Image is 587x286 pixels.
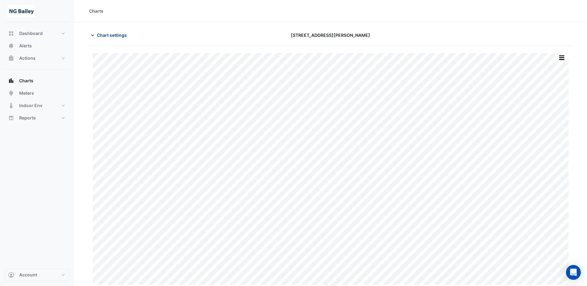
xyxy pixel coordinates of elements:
span: Meters [19,90,34,96]
span: [STREET_ADDRESS][PERSON_NAME] [291,32,370,38]
span: Actions [19,55,36,61]
button: Chart settings [89,30,131,41]
button: More Options [555,54,568,62]
span: Charts [19,78,33,84]
button: Charts [5,75,69,87]
app-icon: Dashboard [8,30,14,37]
span: Alerts [19,43,32,49]
app-icon: Indoor Env [8,102,14,109]
button: Meters [5,87,69,99]
button: Dashboard [5,27,69,40]
app-icon: Reports [8,115,14,121]
button: Actions [5,52,69,64]
button: Reports [5,112,69,124]
img: Company Logo [7,5,35,17]
div: Open Intercom Messenger [566,265,581,280]
span: Indoor Env [19,102,42,109]
span: Dashboard [19,30,43,37]
button: Alerts [5,40,69,52]
app-icon: Alerts [8,43,14,49]
button: Account [5,269,69,281]
span: Reports [19,115,36,121]
span: Chart settings [97,32,127,38]
span: Account [19,272,37,278]
app-icon: Charts [8,78,14,84]
app-icon: Meters [8,90,14,96]
div: Charts [89,8,103,14]
app-icon: Actions [8,55,14,61]
button: Indoor Env [5,99,69,112]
